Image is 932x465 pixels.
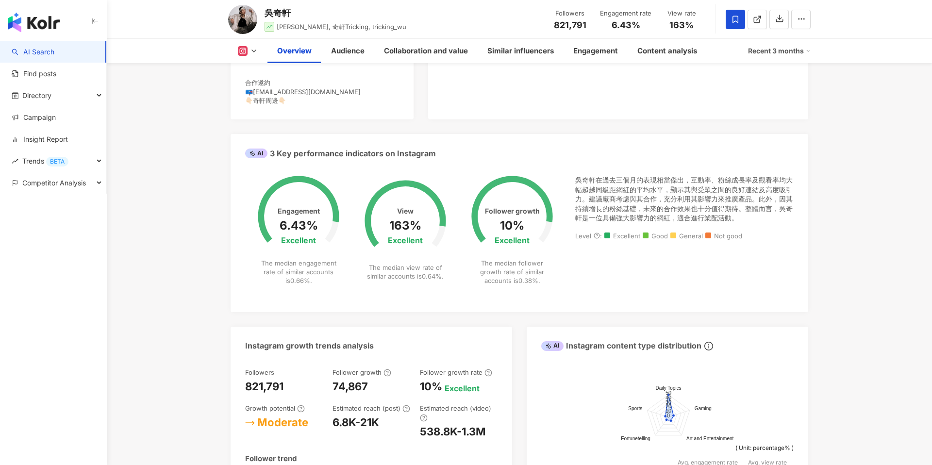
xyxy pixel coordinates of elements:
div: Engagement rate [600,9,651,18]
div: 821,791 [245,379,283,394]
div: Excellent [495,236,530,245]
text: Art and Entertainment [686,435,733,441]
span: 0.64% [422,272,442,280]
span: Directory [22,84,51,106]
div: Overview [277,45,312,57]
div: Excellent [445,383,480,394]
div: The median engagement rate of similar accounts is . [256,259,341,285]
div: 10% [420,379,442,394]
div: The median view rate of similar accounts is . [363,263,448,281]
span: info-circle [703,340,715,352]
span: Not good [705,232,742,240]
div: Follower growth [333,368,391,377]
div: Excellent [281,236,316,245]
span: 合作邀約 📪[EMAIL_ADDRESS][DOMAIN_NAME] 👇🏻奇軒周邊👇🏻 [245,79,361,104]
a: Campaign [12,113,56,122]
div: Growth potential [245,404,305,413]
div: Engagement [573,45,618,57]
div: View rate [663,9,700,18]
div: Engagement [278,207,320,215]
div: BETA [46,157,68,166]
div: Estimated reach (video) [420,404,498,422]
div: Followers [245,368,274,377]
div: Moderate [257,415,308,430]
div: Audience [331,45,365,57]
div: Recent 3 months [748,43,811,59]
img: KOL Avatar [228,5,257,34]
text: Gaming [695,406,712,411]
a: Find posts [12,69,56,79]
div: Followers [551,9,588,18]
span: 0.38% [518,277,538,284]
div: 吳奇軒在過去三個月的表現相當傑出，互動率、粉絲成長率及觀看率均大幅超越同級距網紅的平均水平，顯示其與受眾之間的良好連結及高度吸引力。建議廠商考慮與其合作，充分利用其影響力來推廣產品。此外，因其持... [575,175,794,223]
div: The median follower growth rate of similar accounts is . [470,259,555,285]
text: 0 [667,412,670,418]
text: 50 [666,390,671,396]
div: Level : [575,232,794,240]
span: Competitor Analysis [22,172,86,194]
div: Similar influencers [487,45,554,57]
div: 10% [500,219,524,232]
div: Collaboration and value [384,45,468,57]
div: 6.8K-21K [333,415,379,430]
span: Trends [22,150,68,172]
text: 10 [666,408,671,414]
img: logo [8,13,60,32]
div: 6.43% [280,219,318,232]
div: Estimated reach (post) [333,404,410,413]
div: Instagram content type distribution [541,340,701,351]
span: 821,791 [554,20,586,30]
span: 163% [669,20,694,30]
text: Fortunetelling [621,435,650,441]
span: 0.66% [290,277,310,284]
text: Sports [628,406,642,411]
text: 40 [666,394,671,400]
div: View [397,207,414,215]
div: 538.8K-1.3M [420,424,486,439]
a: Insight Report [12,134,68,144]
div: Follower growth rate [420,368,492,377]
div: Follower trend [245,453,297,464]
span: [PERSON_NAME], 奇軒Tricking, tricking_wu [277,23,406,31]
span: 6.43% [612,20,640,30]
div: AI [245,149,267,158]
div: Follower growth [485,207,540,215]
a: searchAI Search [12,47,54,57]
div: Instagram growth trends analysis [245,340,374,351]
div: Excellent [388,236,423,245]
div: Content analysis [637,45,697,57]
text: Daily Topics [655,385,681,391]
span: General [670,232,703,240]
span: Excellent [604,232,640,240]
text: 20 [666,403,671,409]
div: 吳奇軒 [265,7,406,19]
div: 3 Key performance indicators on Instagram [245,148,436,159]
div: 74,867 [333,379,368,394]
div: 163% [389,219,421,232]
span: rise [12,158,18,165]
span: Good [643,232,668,240]
text: 30 [666,399,671,404]
div: AI [541,341,564,351]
